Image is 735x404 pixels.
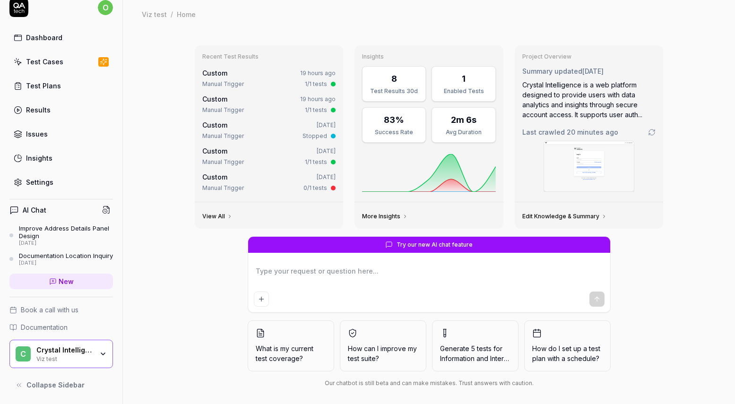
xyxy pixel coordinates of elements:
span: New [59,276,74,286]
div: Enabled Tests [438,87,489,95]
a: New [9,274,113,289]
span: How do I set up a test plan with a schedule? [532,344,603,363]
div: Our chatbot is still beta and can make mistakes. Trust answers with caution. [248,379,611,387]
div: 0/1 tests [303,184,327,192]
a: Custom[DATE]Manual Trigger0/1 tests [200,170,338,194]
div: 1/1 tests [305,158,327,166]
div: Insights [26,153,52,163]
div: Manual Trigger [202,158,244,166]
div: Dashboard [26,33,62,43]
button: How do I set up a test plan with a schedule? [524,320,611,371]
a: Custom19 hours agoManual Trigger1/1 tests [200,66,338,90]
a: Test Cases [9,52,113,71]
div: 8 [391,72,397,85]
a: Dashboard [9,28,113,47]
img: Screenshot [544,141,634,191]
time: 20 minutes ago [567,128,618,136]
div: Manual Trigger [202,106,244,114]
div: / [171,9,173,19]
div: Test Plans [26,81,61,91]
a: Improve Address Details Panel Design[DATE] [9,224,113,246]
a: Custom19 hours agoManual Trigger1/1 tests [200,92,338,116]
div: Documentation Location Inquiry [19,252,113,259]
button: CCrystal IntelligenceViz test [9,340,113,368]
div: Issues [26,129,48,139]
a: Go to crawling settings [648,129,656,136]
span: Information and Internal Navigation [440,354,548,362]
div: Crystal Intelligence [36,346,93,354]
div: [DATE] [19,260,113,266]
a: Custom[DATE]Manual TriggerStopped [200,118,338,142]
div: Results [26,105,51,115]
span: Try our new AI chat feature [397,241,473,249]
div: Viz test [36,354,93,362]
time: [DATE] [317,173,336,181]
div: Manual Trigger [202,80,244,88]
span: Summary updated [522,67,582,75]
button: Add attachment [254,292,269,307]
div: Success Rate [368,128,420,137]
a: View All [202,213,233,220]
span: Custom [202,69,227,77]
span: Custom [202,95,227,103]
div: Improve Address Details Panel Design [19,224,113,240]
div: Settings [26,177,53,187]
span: Book a call with us [21,305,78,315]
button: How can I improve my test suite? [340,320,426,371]
time: 19 hours ago [300,69,336,77]
a: Insights [9,149,113,167]
button: What is my current test coverage? [248,320,334,371]
div: Test Cases [26,57,63,67]
h3: Project Overview [522,53,656,60]
span: Last crawled [522,127,618,137]
a: Custom[DATE]Manual Trigger1/1 tests [200,144,338,168]
div: Manual Trigger [202,132,244,140]
a: Edit Knowledge & Summary [522,213,607,220]
span: Documentation [21,322,68,332]
span: Generate 5 tests for [440,344,510,363]
a: Book a call with us [9,305,113,315]
span: What is my current test coverage? [256,344,326,363]
div: 1/1 tests [305,80,327,88]
div: Stopped [303,132,327,140]
h3: Recent Test Results [202,53,336,60]
a: Test Plans [9,77,113,95]
span: Custom [202,173,227,181]
h3: Insights [362,53,496,60]
div: Manual Trigger [202,184,244,192]
time: [DATE] [317,121,336,129]
time: [DATE] [317,147,336,155]
h4: AI Chat [23,205,46,215]
span: Custom [202,121,227,129]
div: Crystal Intelligence is a web platform designed to provide users with data analytics and insights... [522,80,656,120]
span: C [16,346,31,361]
span: Collapse Sidebar [26,380,85,390]
time: 19 hours ago [300,95,336,103]
div: Avg Duration [438,128,489,137]
span: Custom [202,147,227,155]
div: 2m 6s [451,113,476,126]
time: [DATE] [582,67,604,75]
a: More Insights [362,213,408,220]
span: How can I improve my test suite? [348,344,418,363]
button: Collapse Sidebar [9,376,113,395]
button: Generate 5 tests forInformation and Internal Navigation [432,320,519,371]
a: Issues [9,125,113,143]
div: 1 [462,72,466,85]
a: Documentation Location Inquiry[DATE] [9,252,113,266]
div: [DATE] [19,240,113,247]
a: Documentation [9,322,113,332]
div: Test Results 30d [368,87,420,95]
a: Settings [9,173,113,191]
div: Home [177,9,196,19]
div: 83% [384,113,404,126]
div: 1/1 tests [305,106,327,114]
a: Results [9,101,113,119]
div: Viz test [142,9,167,19]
